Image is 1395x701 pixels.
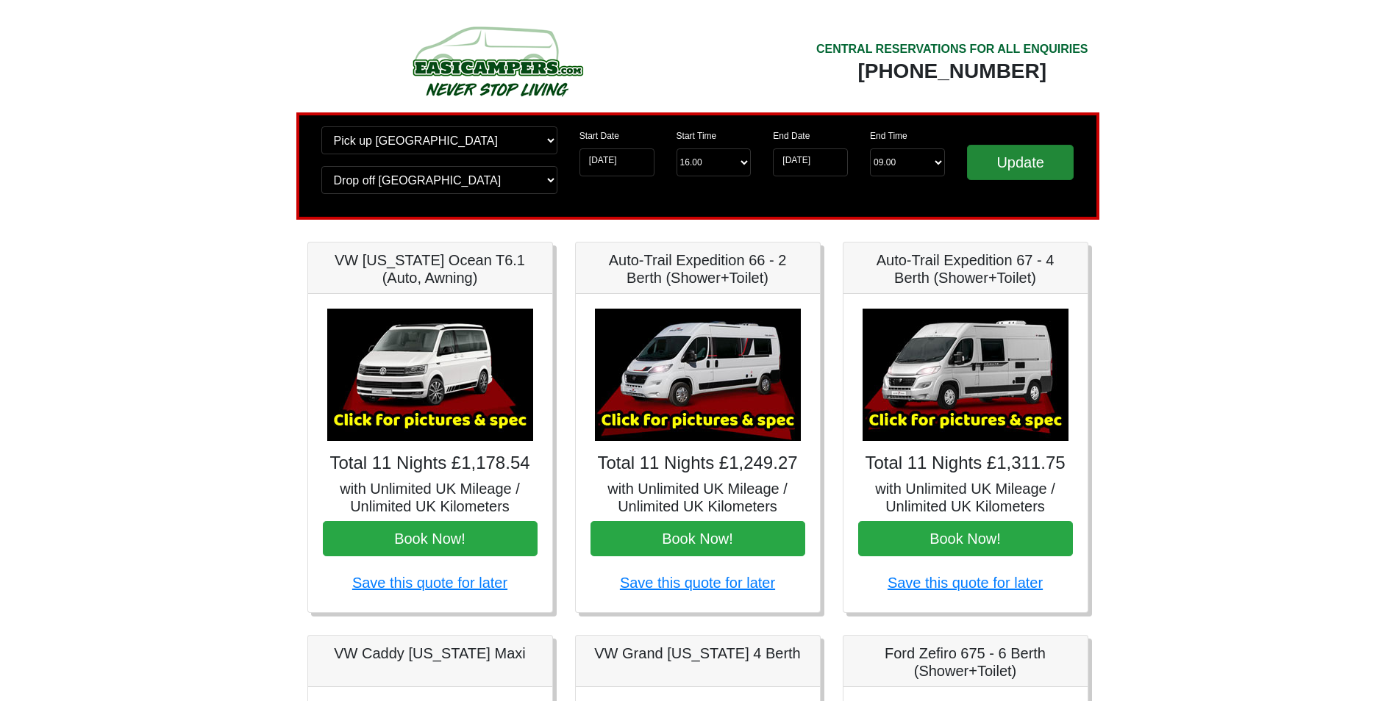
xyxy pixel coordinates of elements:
[870,129,907,143] label: End Time
[858,480,1073,515] h5: with Unlimited UK Mileage / Unlimited UK Kilometers
[323,521,538,556] button: Book Now!
[591,453,805,474] h4: Total 11 Nights £1,249.27
[858,453,1073,474] h4: Total 11 Nights £1,311.75
[773,148,848,176] input: Return Date
[323,453,538,474] h4: Total 11 Nights £1,178.54
[858,251,1073,287] h5: Auto-Trail Expedition 67 - 4 Berth (Shower+Toilet)
[888,575,1043,591] a: Save this quote for later
[579,148,654,176] input: Start Date
[816,58,1088,85] div: [PHONE_NUMBER]
[579,129,619,143] label: Start Date
[595,309,801,441] img: Auto-Trail Expedition 66 - 2 Berth (Shower+Toilet)
[591,480,805,515] h5: with Unlimited UK Mileage / Unlimited UK Kilometers
[677,129,717,143] label: Start Time
[967,145,1074,180] input: Update
[591,521,805,556] button: Book Now!
[323,480,538,515] h5: with Unlimited UK Mileage / Unlimited UK Kilometers
[858,644,1073,680] h5: Ford Zefiro 675 - 6 Berth (Shower+Toilet)
[816,40,1088,58] div: CENTRAL RESERVATIONS FOR ALL ENQUIRIES
[620,575,775,591] a: Save this quote for later
[327,309,533,441] img: VW California Ocean T6.1 (Auto, Awning)
[357,21,637,101] img: campers-checkout-logo.png
[323,644,538,662] h5: VW Caddy [US_STATE] Maxi
[591,251,805,287] h5: Auto-Trail Expedition 66 - 2 Berth (Shower+Toilet)
[352,575,507,591] a: Save this quote for later
[591,644,805,662] h5: VW Grand [US_STATE] 4 Berth
[863,309,1068,441] img: Auto-Trail Expedition 67 - 4 Berth (Shower+Toilet)
[858,521,1073,556] button: Book Now!
[773,129,810,143] label: End Date
[323,251,538,287] h5: VW [US_STATE] Ocean T6.1 (Auto, Awning)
